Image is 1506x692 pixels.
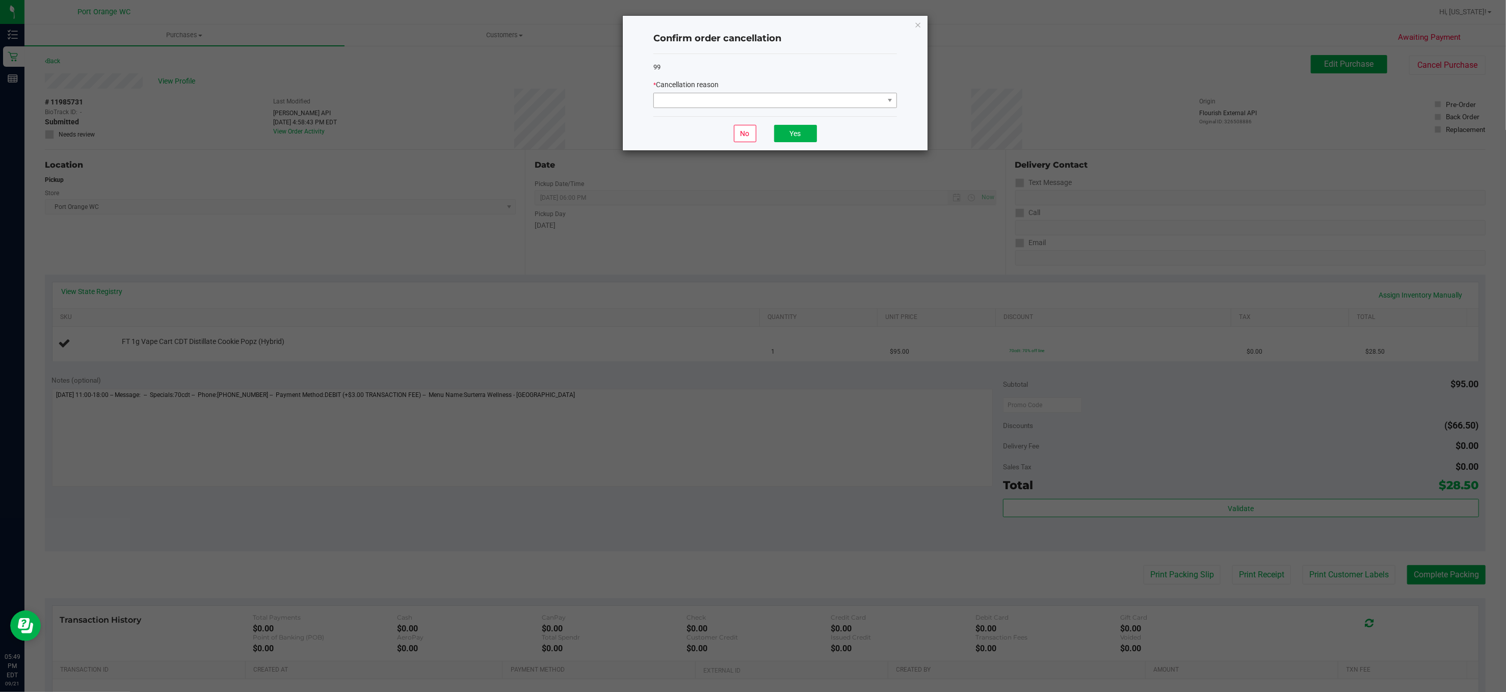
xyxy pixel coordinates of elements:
button: Yes [774,125,817,142]
button: No [734,125,756,142]
h4: Confirm order cancellation [653,32,897,45]
button: Close [914,18,921,31]
iframe: Resource center [10,610,41,641]
span: Cancellation reason [656,81,719,89]
span: 99 [653,63,660,71]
